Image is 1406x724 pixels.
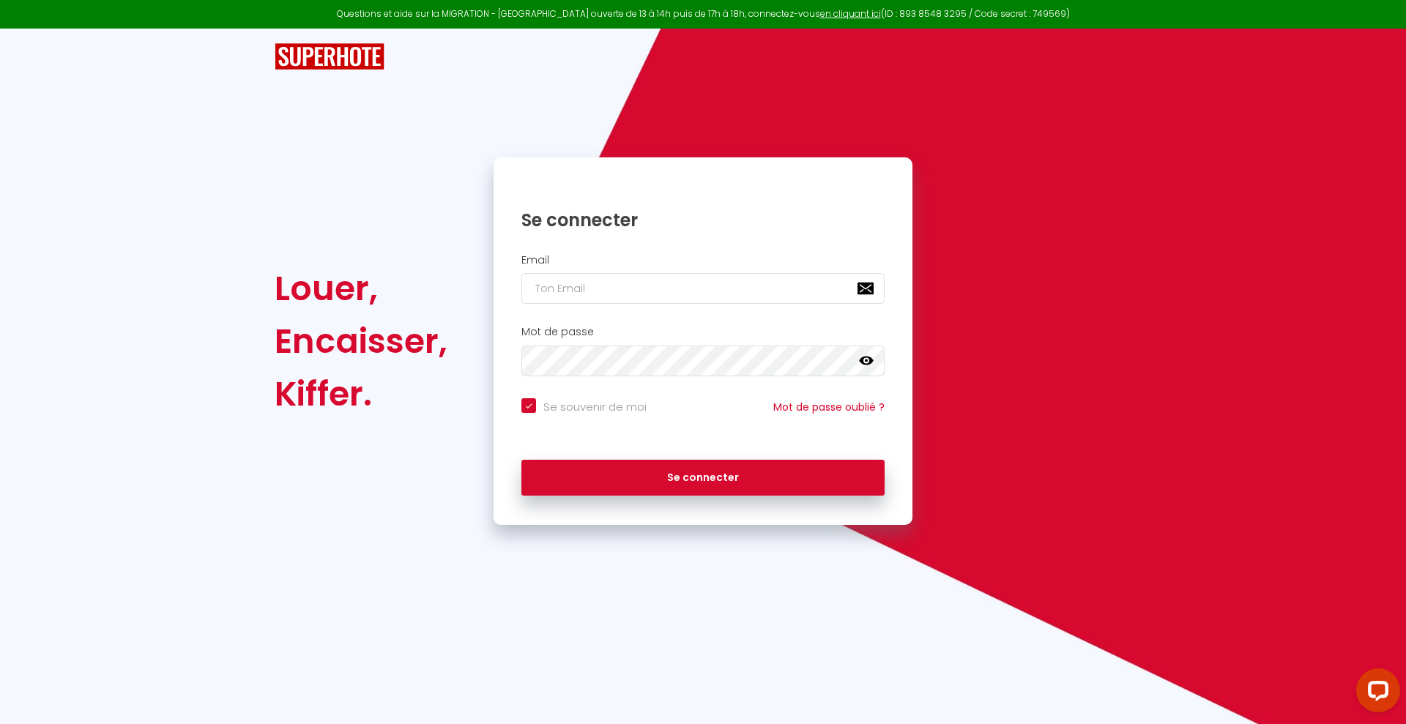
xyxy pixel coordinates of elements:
button: Se connecter [521,460,885,496]
input: Ton Email [521,273,885,304]
iframe: LiveChat chat widget [1344,663,1406,724]
div: Encaisser, [275,315,447,367]
a: en cliquant ici [820,7,881,20]
h1: Se connecter [521,209,885,231]
h2: Mot de passe [521,326,885,338]
div: Kiffer. [275,367,447,420]
a: Mot de passe oublié ? [773,400,885,414]
div: Louer, [275,262,447,315]
h2: Email [521,254,885,266]
img: SuperHote logo [275,43,384,70]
